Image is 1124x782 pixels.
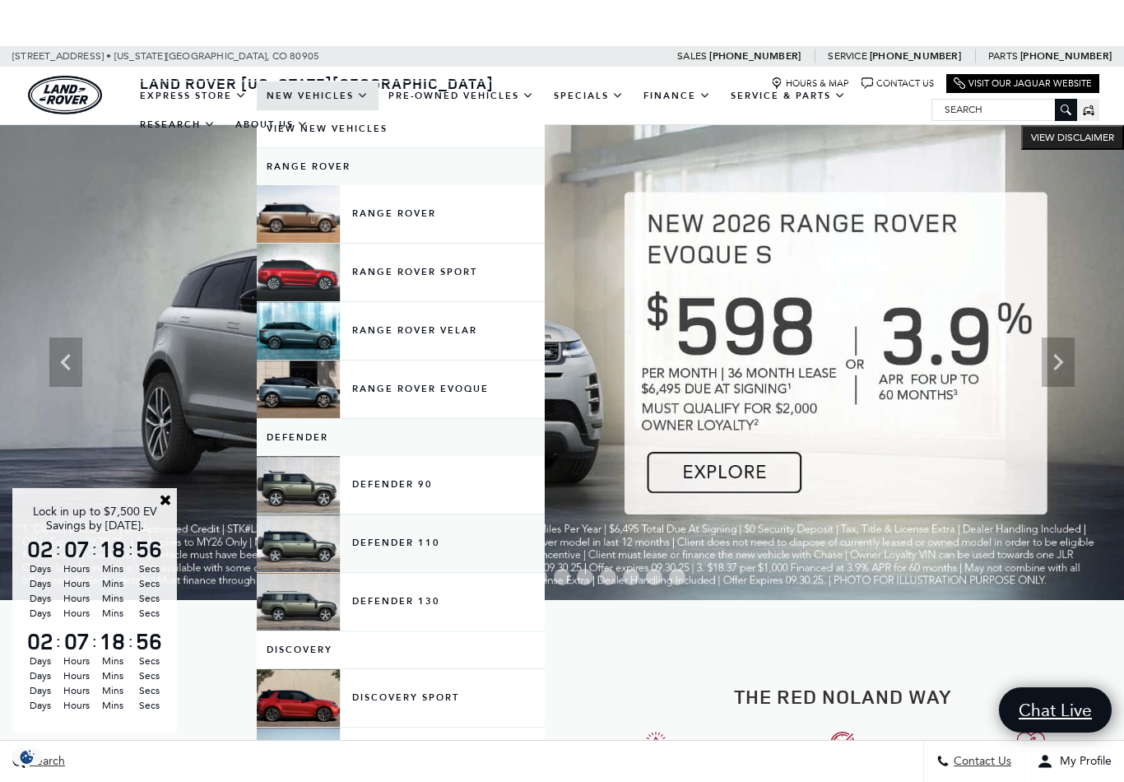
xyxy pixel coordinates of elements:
[257,669,545,727] a: Discovery Sport
[97,606,128,621] span: Mins
[133,591,165,606] span: Secs
[577,569,593,585] span: Go to slide 7
[114,46,270,67] span: [US_STATE][GEOGRAPHIC_DATA],
[61,683,92,698] span: Hours
[1020,49,1112,63] a: [PHONE_NUMBER]
[25,538,56,561] span: 02
[950,755,1011,769] span: Contact Us
[97,576,128,591] span: Mins
[25,698,56,713] span: Days
[61,538,92,561] span: 07
[61,654,92,668] span: Hours
[870,49,961,63] a: [PHONE_NUMBER]
[932,100,1076,119] input: Search
[133,576,165,591] span: Secs
[544,81,634,110] a: Specials
[272,46,287,67] span: CO
[97,591,128,606] span: Mins
[56,537,61,561] span: :
[1053,755,1112,769] span: My Profile
[133,683,165,698] span: Secs
[646,569,662,585] span: Go to slide 10
[130,81,931,139] nav: Main Navigation
[61,576,92,591] span: Hours
[1031,131,1114,144] span: VIEW DISCLAIMER
[28,76,102,114] img: Land Rover
[61,668,92,683] span: Hours
[574,686,1112,707] h2: The Red Noland Way
[97,683,128,698] span: Mins
[133,668,165,683] span: Secs
[97,561,128,576] span: Mins
[128,537,133,561] span: :
[290,46,319,67] span: 80905
[25,668,56,683] span: Days
[56,629,61,654] span: :
[133,654,165,668] span: Secs
[128,629,133,654] span: :
[12,50,319,62] a: [STREET_ADDRESS] • [US_STATE][GEOGRAPHIC_DATA], CO 80905
[92,537,97,561] span: :
[8,748,46,766] section: Click to Open Cookie Consent Modal
[33,505,157,533] span: Lock in up to $7,500 EV Savings by [DATE].
[92,629,97,654] span: :
[61,630,92,653] span: 07
[225,110,318,139] a: About Us
[721,81,856,110] a: Service & Parts
[554,569,570,585] span: Go to slide 6
[61,698,92,713] span: Hours
[623,569,639,585] span: Go to slide 9
[133,606,165,621] span: Secs
[25,683,56,698] span: Days
[130,73,504,93] a: Land Rover [US_STATE][GEOGRAPHIC_DATA]
[257,185,545,243] a: Range Rover
[669,569,685,585] span: Go to slide 11
[600,569,616,585] span: Go to slide 8
[954,77,1092,90] a: Visit Our Jaguar Website
[257,631,545,668] a: Discovery
[862,77,934,90] a: Contact Us
[771,77,849,90] a: Hours & Map
[133,538,165,561] span: 56
[257,419,545,456] a: Defender
[133,561,165,576] span: Secs
[130,110,225,139] a: Research
[25,630,56,653] span: 02
[25,606,56,621] span: Days
[61,606,92,621] span: Hours
[988,50,1018,62] span: Parts
[25,591,56,606] span: Days
[133,630,165,653] span: 56
[97,668,128,683] span: Mins
[257,81,379,110] a: New Vehicles
[61,591,92,606] span: Hours
[28,76,102,114] a: land-rover
[257,110,545,147] a: View New Vehicles
[999,687,1112,733] a: Chat Live
[97,698,128,713] span: Mins
[257,361,545,418] a: Range Rover Evoque
[257,302,545,360] a: Range Rover Velar
[1024,741,1124,782] button: Open user profile menu
[634,81,721,110] a: Finance
[379,81,544,110] a: Pre-Owned Vehicles
[257,244,545,301] a: Range Rover Sport
[133,698,165,713] span: Secs
[1010,699,1100,721] span: Chat Live
[8,748,46,766] img: Opt-Out Icon
[257,514,545,572] a: Defender 110
[12,46,112,67] span: [STREET_ADDRESS] •
[1042,337,1075,387] div: Next
[158,492,173,507] a: Close
[97,630,128,653] span: 18
[130,81,257,110] a: EXPRESS STORE
[61,561,92,576] span: Hours
[25,561,56,576] span: Days
[257,573,545,631] a: Defender 130
[25,576,56,591] span: Days
[257,148,545,185] a: Range Rover
[97,538,128,561] span: 18
[97,654,128,668] span: Mins
[49,337,82,387] div: Previous
[140,73,494,93] span: Land Rover [US_STATE][GEOGRAPHIC_DATA]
